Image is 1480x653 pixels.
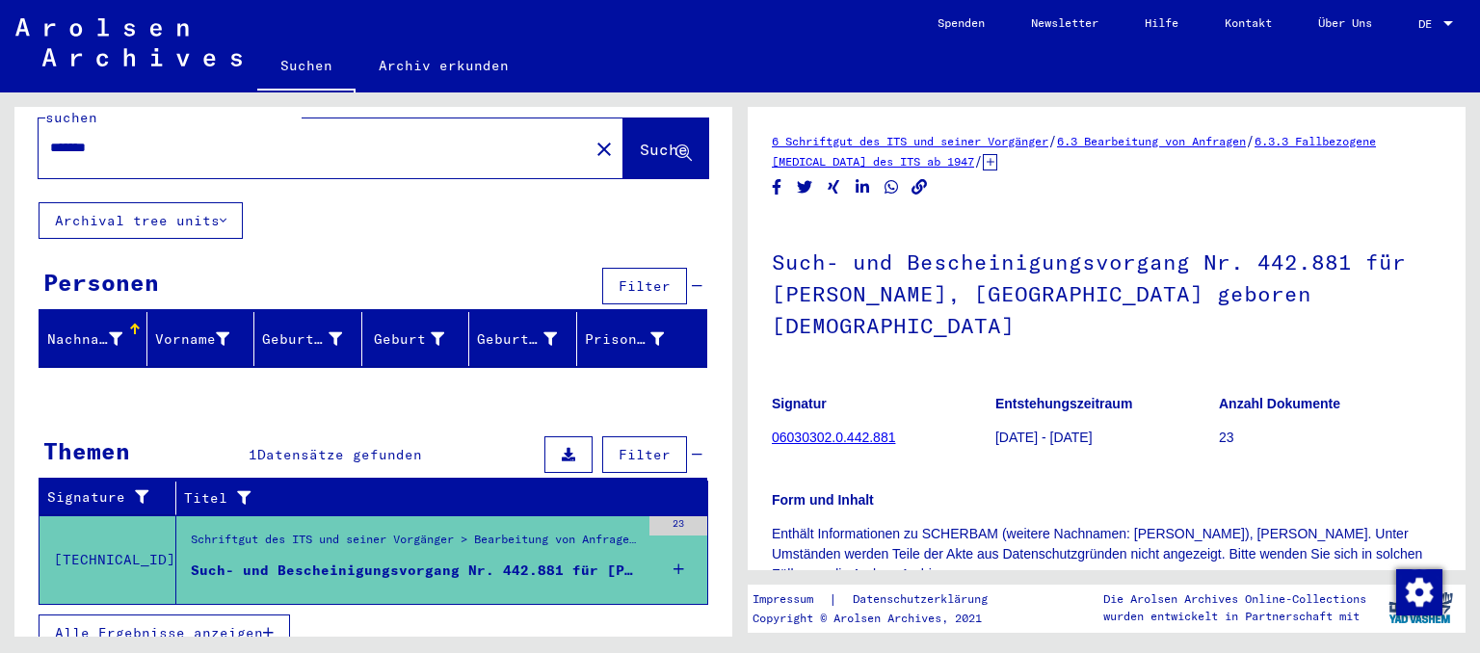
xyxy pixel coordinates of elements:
button: Share on Xing [824,175,844,199]
div: Vorname [155,329,230,350]
div: Geburtsdatum [477,329,557,350]
p: 23 [1219,428,1441,448]
button: Alle Ergebnisse anzeigen [39,614,290,651]
div: Geburt‏ [370,324,469,354]
h1: Such- und Bescheinigungsvorgang Nr. 442.881 für [PERSON_NAME], [GEOGRAPHIC_DATA] geboren [DEMOGRA... [772,218,1441,366]
mat-header-cell: Nachname [40,312,147,366]
button: Archival tree units [39,202,243,239]
span: / [1246,132,1255,149]
mat-header-cell: Geburtsname [254,312,362,366]
div: Signature [47,483,180,513]
p: Enthält Informationen zu SCHERBAM (weitere Nachnamen: [PERSON_NAME]), [PERSON_NAME]. Unter Umstän... [772,524,1441,585]
p: Die Arolsen Archives Online-Collections [1103,590,1366,608]
div: Titel [184,488,670,509]
span: Suche [640,140,688,159]
div: Prisoner # [585,324,689,354]
b: Anzahl Dokumente [1219,396,1340,411]
button: Filter [602,268,687,304]
mat-header-cell: Geburt‏ [362,312,470,366]
img: yv_logo.png [1385,584,1457,632]
div: Titel [184,483,689,513]
span: 1 [249,446,257,463]
img: Zustimmung ändern [1396,569,1442,615]
span: Alle Ergebnisse anzeigen [55,624,263,641]
button: Suche [623,118,708,178]
b: Entstehungszeitraum [995,396,1132,411]
div: Schriftgut des ITS und seiner Vorgänger > Bearbeitung von Anfragen > Fallbezogene [MEDICAL_DATA] ... [191,531,640,558]
div: Themen [43,433,130,468]
div: Geburtsname [262,329,342,350]
div: Prisoner # [585,329,665,350]
div: Vorname [155,324,254,354]
div: Nachname [47,324,146,354]
td: [TECHNICAL_ID] [40,515,176,604]
a: Archiv erkunden [356,42,532,89]
mat-icon: close [593,138,616,161]
div: Signature [47,487,161,508]
button: Clear [585,129,623,168]
p: wurden entwickelt in Partnerschaft mit [1103,608,1366,625]
button: Filter [602,436,687,473]
button: Share on Twitter [795,175,815,199]
p: Copyright © Arolsen Archives, 2021 [753,610,1011,627]
img: Arolsen_neg.svg [15,18,242,66]
p: [DATE] - [DATE] [995,428,1218,448]
span: Filter [619,446,671,463]
div: Nachname [47,329,122,350]
span: Datensätze gefunden [257,446,422,463]
div: Such- und Bescheinigungsvorgang Nr. 442.881 für [PERSON_NAME], [GEOGRAPHIC_DATA] geboren [DEMOGRA... [191,561,640,581]
span: Filter [619,277,671,295]
button: Share on Facebook [767,175,787,199]
b: Signatur [772,396,827,411]
div: Geburtsname [262,324,366,354]
mat-header-cell: Prisoner # [577,312,707,366]
a: Datenschutzerklärung [837,589,1011,610]
span: / [1048,132,1057,149]
button: Copy link [910,175,930,199]
a: 6 Schriftgut des ITS und seiner Vorgänger [772,134,1048,148]
span: / [974,152,983,170]
a: Impressum [753,589,829,610]
div: Geburt‏ [370,329,445,350]
b: Form und Inhalt [772,492,874,508]
a: 06030302.0.442.881 [772,430,895,445]
button: Share on WhatsApp [882,175,902,199]
div: Geburtsdatum [477,324,581,354]
div: Personen [43,265,159,300]
mat-header-cell: Geburtsdatum [469,312,577,366]
mat-header-cell: Vorname [147,312,255,366]
button: Share on LinkedIn [853,175,873,199]
a: 6.3 Bearbeitung von Anfragen [1057,134,1246,148]
div: | [753,589,1011,610]
a: Suchen [257,42,356,92]
span: DE [1418,17,1440,31]
div: 23 [649,516,707,535]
